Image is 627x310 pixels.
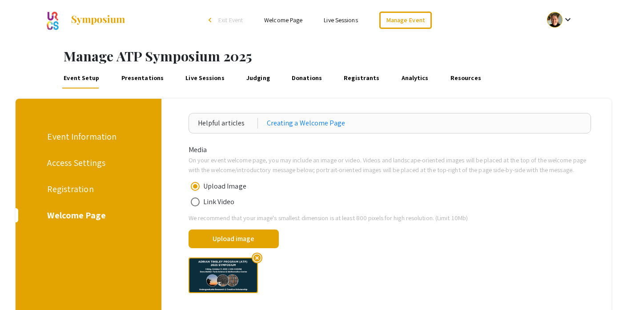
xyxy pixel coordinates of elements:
a: Donations [290,67,324,89]
div: Welcome Page [47,209,126,222]
button: Upload image [189,229,279,248]
div: arrow_back_ios [209,17,214,23]
mat-icon: Expand account dropdown [563,14,573,25]
a: Welcome Page [264,16,302,24]
span: Exit Event [218,16,243,24]
span: done [287,229,308,251]
div: Helpful articles [198,118,258,129]
span: Link Video [200,197,235,207]
a: Judging [245,67,272,89]
a: Analytics [400,67,430,89]
img: Symposium by ForagerOne [70,15,126,25]
a: Manage Event [379,12,432,29]
span: Upload Image [200,181,246,192]
span: highlight_off [252,253,262,263]
div: Event Information [47,130,126,143]
a: Presentations [120,67,165,89]
div: We recommend that your image's smallest dimension is at least 800 pixels for high resolution. (Li... [182,213,598,223]
div: Access Settings [47,156,126,169]
img: ATP Symposium 2025 [44,9,61,31]
a: Event Setup [62,67,101,89]
a: Live Sessions [324,16,358,24]
img: atp2025_eventSplashImage_r34229.png [189,258,258,293]
a: Resources [449,67,482,89]
a: Creating a Welcome Page [267,118,345,129]
a: Live Sessions [184,67,226,89]
iframe: Chat [7,270,38,303]
button: Expand account dropdown [538,10,583,30]
div: On your event welcome page, you may include an image or video. Videos and landscape-oriented imag... [182,155,598,174]
a: ATP Symposium 2025 [44,9,126,31]
a: Registrants [342,67,381,89]
h1: Manage ATP Symposium 2025 [64,48,627,64]
div: Media [182,145,598,155]
div: Registration [47,182,126,196]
